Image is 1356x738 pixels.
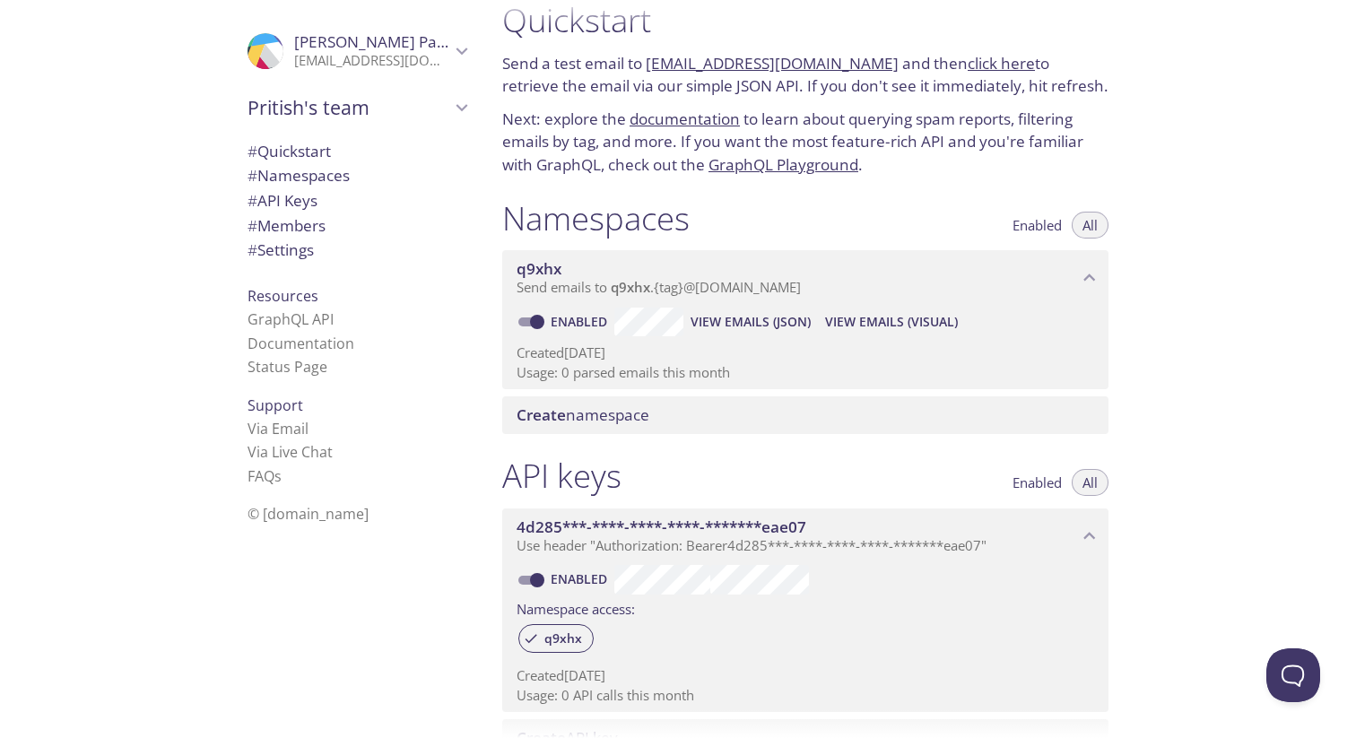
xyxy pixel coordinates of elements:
[274,466,282,486] span: s
[248,239,257,260] span: #
[502,198,690,239] h1: Namespaces
[248,95,450,120] span: Pritish's team
[294,31,473,52] span: [PERSON_NAME] Parmar
[248,190,317,211] span: API Keys
[517,363,1094,382] p: Usage: 0 parsed emails this month
[517,278,801,296] span: Send emails to . {tag} @[DOMAIN_NAME]
[517,686,1094,705] p: Usage: 0 API calls this month
[248,215,257,236] span: #
[691,311,811,333] span: View Emails (JSON)
[294,52,450,70] p: [EMAIL_ADDRESS][DOMAIN_NAME]
[248,466,282,486] a: FAQ
[1266,648,1320,702] iframe: Help Scout Beacon - Open
[248,215,326,236] span: Members
[248,357,327,377] a: Status Page
[517,595,635,621] label: Namespace access:
[611,278,650,296] span: q9xhx
[248,309,334,329] a: GraphQL API
[233,188,481,213] div: API Keys
[248,190,257,211] span: #
[502,456,621,496] h1: API keys
[1072,469,1108,496] button: All
[548,570,614,587] a: Enabled
[233,22,481,81] div: Pritish Parmar
[248,141,257,161] span: #
[248,419,309,438] a: Via Email
[630,109,740,129] a: documentation
[548,313,614,330] a: Enabled
[248,165,350,186] span: Namespaces
[502,250,1108,306] div: q9xhx namespace
[818,308,965,336] button: View Emails (Visual)
[248,442,333,462] a: Via Live Chat
[248,504,369,524] span: © [DOMAIN_NAME]
[518,624,594,653] div: q9xhx
[825,311,958,333] span: View Emails (Visual)
[233,163,481,188] div: Namespaces
[502,108,1108,177] p: Next: explore the to learn about querying spam reports, filtering emails by tag, and more. If you...
[534,630,593,647] span: q9xhx
[248,334,354,353] a: Documentation
[517,404,649,425] span: namespace
[233,139,481,164] div: Quickstart
[233,84,481,131] div: Pritish's team
[517,404,566,425] span: Create
[683,308,818,336] button: View Emails (JSON)
[1072,212,1108,239] button: All
[248,286,318,306] span: Resources
[502,396,1108,434] div: Create namespace
[248,141,331,161] span: Quickstart
[1002,212,1073,239] button: Enabled
[248,165,257,186] span: #
[233,238,481,263] div: Team Settings
[233,213,481,239] div: Members
[248,239,314,260] span: Settings
[1002,469,1073,496] button: Enabled
[248,395,303,415] span: Support
[517,343,1094,362] p: Created [DATE]
[502,52,1108,98] p: Send a test email to and then to retrieve the email via our simple JSON API. If you don't see it ...
[968,53,1035,74] a: click here
[708,154,858,175] a: GraphQL Playground
[517,666,1094,685] p: Created [DATE]
[646,53,899,74] a: [EMAIL_ADDRESS][DOMAIN_NAME]
[517,258,561,279] span: q9xhx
